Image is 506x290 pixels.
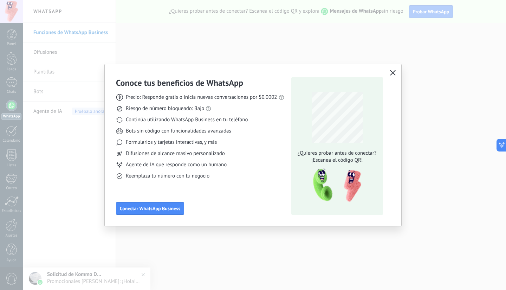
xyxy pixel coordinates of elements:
[126,116,248,123] span: Continúa utilizando WhatsApp Business en tu teléfono
[120,206,180,211] span: Conectar WhatsApp Business
[126,173,209,180] span: Reemplaza tu número con tu negocio
[307,167,363,204] img: qr-pic-1x.png
[126,128,231,135] span: Bots sin código con funcionalidades avanzadas
[116,77,243,88] h3: Conoce tus beneficios de WhatsApp
[296,150,378,157] span: ¿Quieres probar antes de conectar?
[126,150,225,157] span: Difusiones de alcance masivo personalizado
[116,202,184,215] button: Conectar WhatsApp Business
[126,105,204,112] span: Riesgo de número bloqueado: Bajo
[296,157,378,164] span: ¡Escanea el código QR!
[126,94,277,101] span: Precio: Responde gratis o inicia nuevas conversaciones por $0.0002
[126,161,227,168] span: Agente de IA que responde como un humano
[126,139,217,146] span: Formularios y tarjetas interactivas, y más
